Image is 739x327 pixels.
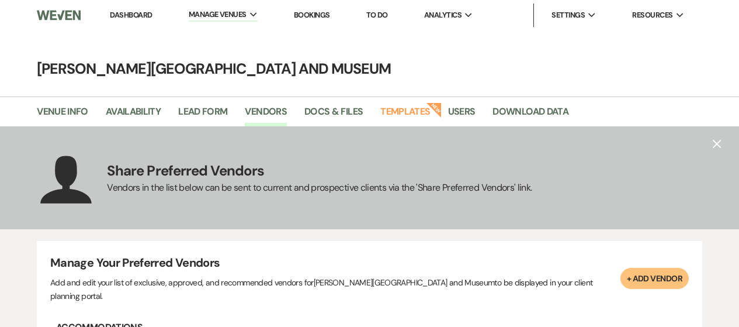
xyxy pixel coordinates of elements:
a: Lead Form [178,104,227,126]
a: Templates [380,104,430,126]
a: Vendors [245,104,287,126]
a: Venue Info [37,104,88,126]
p: Add and edit your list of exclusive, approved, and recommended vendors for [PERSON_NAME][GEOGRAPH... [50,276,620,302]
h4: Manage Your Preferred Vendors [50,254,620,277]
a: To Do [366,10,388,20]
a: Download Data [492,104,568,126]
img: Weven Logo [37,3,80,27]
h4: Share Preferred Vendors [107,161,532,181]
strong: New [426,101,442,118]
a: Dashboard [110,10,152,20]
span: Analytics [424,9,462,21]
a: Users [448,104,476,126]
button: + Add Vendor [620,268,689,289]
span: Settings [551,9,585,21]
a: Docs & Files [304,104,363,126]
a: Availability [106,104,161,126]
span: Resources [632,9,672,21]
a: Bookings [294,10,330,20]
div: Vendors in the list below can be sent to current and prospective clients via the 'Share Preferred... [107,181,532,195]
span: Manage Venues [189,9,247,20]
